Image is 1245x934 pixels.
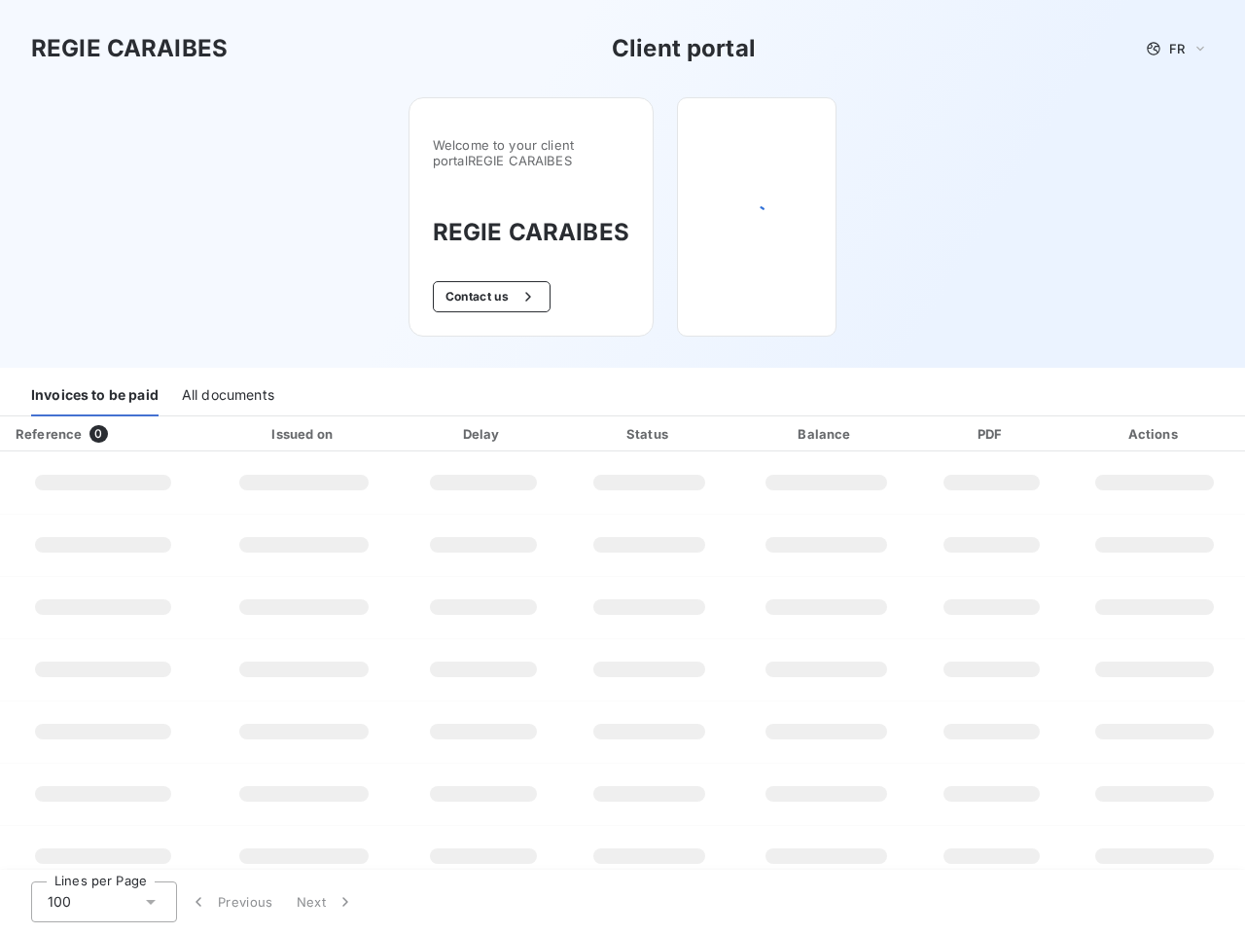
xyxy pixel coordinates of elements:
button: Previous [177,881,285,922]
h3: Client portal [612,31,756,66]
div: Status [568,424,729,444]
div: Balance [738,424,915,444]
span: FR [1169,41,1185,56]
div: All documents [182,376,274,416]
div: Actions [1068,424,1241,444]
div: Invoices to be paid [31,376,159,416]
span: 0 [89,425,107,443]
div: Reference [16,426,82,442]
span: Welcome to your client portal REGIE CARAIBES [433,137,629,168]
h3: REGIE CARAIBES [433,215,629,250]
span: 100 [48,892,71,912]
h3: REGIE CARAIBES [31,31,228,66]
button: Contact us [433,281,551,312]
div: PDF [922,424,1060,444]
button: Next [285,881,367,922]
div: Issued on [210,424,398,444]
div: Delay [406,424,560,444]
